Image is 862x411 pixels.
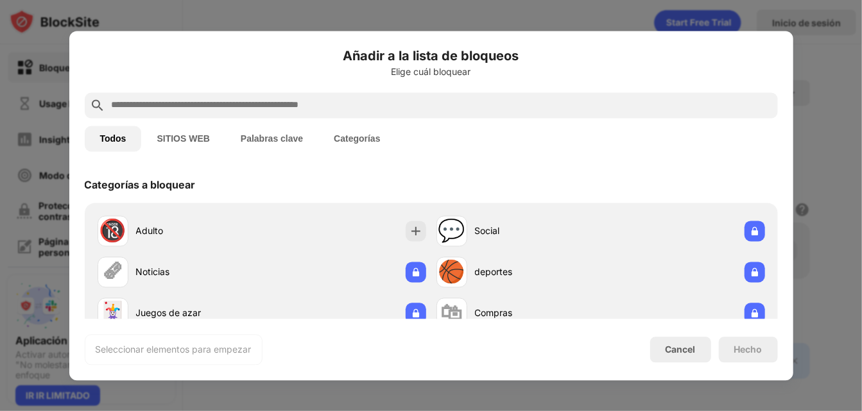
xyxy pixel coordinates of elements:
div: Adulto [136,224,262,238]
div: Noticias [136,265,262,279]
div: Seleccionar elementos para empezar [96,343,252,356]
div: Cancel [666,344,696,355]
img: search.svg [90,97,105,113]
button: Palabras clave [225,126,318,151]
div: Categorías a bloquear [85,178,196,191]
div: Social [475,224,601,238]
div: 🃏 [99,300,126,326]
div: 🏀 [438,259,465,285]
button: SITIOS WEB [141,126,225,151]
div: deportes [475,265,601,279]
div: 🔞 [99,218,126,244]
div: 🗞 [102,259,124,285]
h6: Añadir a la lista de bloqueos [85,46,778,65]
div: Hecho [734,344,763,355]
button: Todos [85,126,142,151]
button: Categorías [318,126,395,151]
div: 💬 [438,218,465,244]
div: Elige cuál bloquear [85,67,778,77]
div: Compras [475,306,601,320]
div: Juegos de azar [136,306,262,320]
div: 🛍 [441,300,463,326]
